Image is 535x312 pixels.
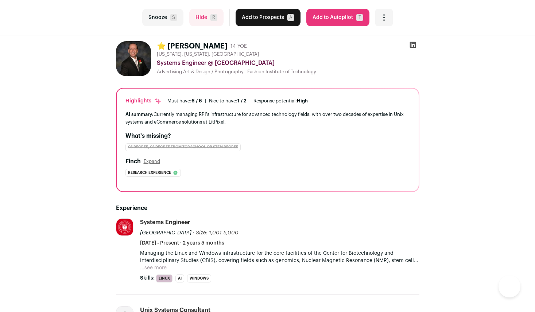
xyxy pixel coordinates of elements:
span: A [287,14,294,21]
span: S [170,14,177,21]
div: Systems Engineer @ [GEOGRAPHIC_DATA] [157,59,419,67]
span: High [297,98,308,103]
li: Windows [187,274,211,282]
span: T [356,14,363,21]
span: 1 / 2 [237,98,247,103]
span: R [210,14,217,21]
div: Response potential: [253,98,308,104]
iframe: Toggle Customer Support [499,276,520,297]
div: Nice to have: [209,98,247,104]
ul: | | [167,98,308,104]
button: Expand [144,159,160,164]
span: [DATE] - Present · 2 years 5 months [140,239,224,247]
span: [GEOGRAPHIC_DATA] [140,230,191,235]
li: Linux [156,274,172,282]
span: · Size: 1,001-5,000 [193,230,239,235]
div: Advertising Art & Design / Photography - Fashion Institute of Technology [157,69,419,75]
span: AI summary: [125,112,154,117]
p: Managing the Linux and Windows infrastructure for the core facilities of the Center for Biotechno... [140,250,419,264]
h2: What's missing? [125,132,410,140]
span: [US_STATE], [US_STATE], [GEOGRAPHIC_DATA] [157,51,259,57]
div: Must have: [167,98,202,104]
img: 7f0a993365f0a6cb7f6ea8ede7f8f8d968a2ad8f8ee8f8e9285e81fdb94a9161.jpg [116,219,133,235]
button: ...see more [140,264,167,272]
div: Systems Engineer [140,218,190,226]
mark: HPC [213,264,223,272]
div: Currently managing RPI's infrastructure for advanced technology fields, with over two decades of ... [125,110,410,126]
div: 14 YOE [230,43,247,50]
div: Highlights [125,97,162,105]
button: HideR [189,9,224,26]
h1: ⭐️ [PERSON_NAME] [157,41,228,51]
button: Add to AutopilotT [306,9,369,26]
span: Research experience [128,169,171,176]
img: 695c45a3caf901b55debdf4edf699ae692bce83bb55351603fe613ff8d7e63b7.jpg [116,41,151,76]
h2: Finch [125,157,141,166]
span: 6 / 6 [191,98,202,103]
button: SnoozeS [142,9,183,26]
button: Open dropdown [375,9,393,26]
button: Add to ProspectsA [236,9,301,26]
h2: Experience [116,204,419,212]
span: Skills: [140,274,155,282]
div: CS degree, CS degree from top school or STEM degree [125,143,241,151]
li: AI [175,274,184,282]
